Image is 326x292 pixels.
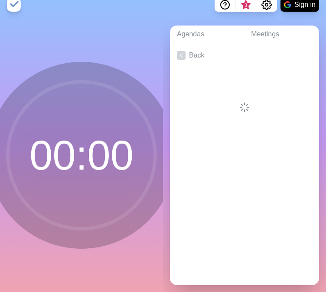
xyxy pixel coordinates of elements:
img: google logo [284,1,291,8]
a: Meetings [244,26,319,43]
a: Back [170,43,319,67]
a: Agendas [170,26,244,43]
span: 3 [242,2,249,9]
